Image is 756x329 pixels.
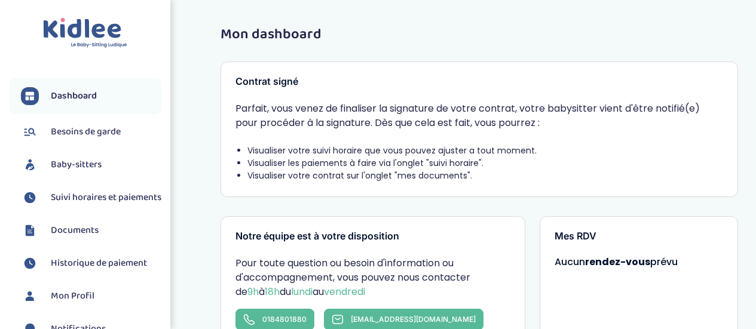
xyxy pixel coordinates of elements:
span: Besoins de garde [51,125,121,139]
span: Dashboard [51,89,97,103]
span: 18h [265,285,280,299]
img: dashboard.svg [21,87,39,105]
img: logo.svg [43,18,127,48]
img: suivihoraire.svg [21,254,39,272]
a: Historique de paiement [21,254,161,272]
span: Suivi horaires et paiements [51,190,161,205]
a: Mon Profil [21,287,161,305]
h3: Mes RDV [555,231,723,242]
span: Baby-sitters [51,158,102,172]
li: Visualiser votre contrat sur l'onglet "mes documents". [247,170,723,182]
h1: Mon dashboard [221,27,738,42]
span: lundi [291,285,313,299]
h3: Notre équipe est à votre disposition [235,231,510,242]
li: Visualiser les paiements à faire via l'onglet "suivi horaire". [247,157,723,170]
span: Aucun prévu [555,255,678,269]
a: Suivi horaires et paiements [21,189,161,207]
h3: Contrat signé [235,76,723,87]
img: babysitters.svg [21,156,39,174]
img: suivihoraire.svg [21,189,39,207]
img: documents.svg [21,222,39,239]
strong: rendez-vous [585,255,650,269]
span: vendredi [324,285,365,299]
span: Mon Profil [51,289,94,303]
img: profil.svg [21,287,39,305]
a: Besoins de garde [21,123,161,141]
span: 9h [247,285,259,299]
span: Historique de paiement [51,256,147,270]
span: [EMAIL_ADDRESS][DOMAIN_NAME] [351,315,476,324]
a: Baby-sitters [21,156,161,174]
img: besoin.svg [21,123,39,141]
li: Visualiser votre suivi horaire que vous pouvez ajuster a tout moment. [247,144,723,157]
p: Pour toute question ou besoin d'information ou d'accompagnement, vous pouvez nous contacter de à ... [235,256,510,299]
span: 0184801880 [262,315,307,324]
span: Documents [51,223,99,238]
a: Documents [21,222,161,239]
p: Parfait, vous venez de finaliser la signature de votre contrat, votre babysitter vient d'être not... [235,102,723,130]
a: Dashboard [21,87,161,105]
